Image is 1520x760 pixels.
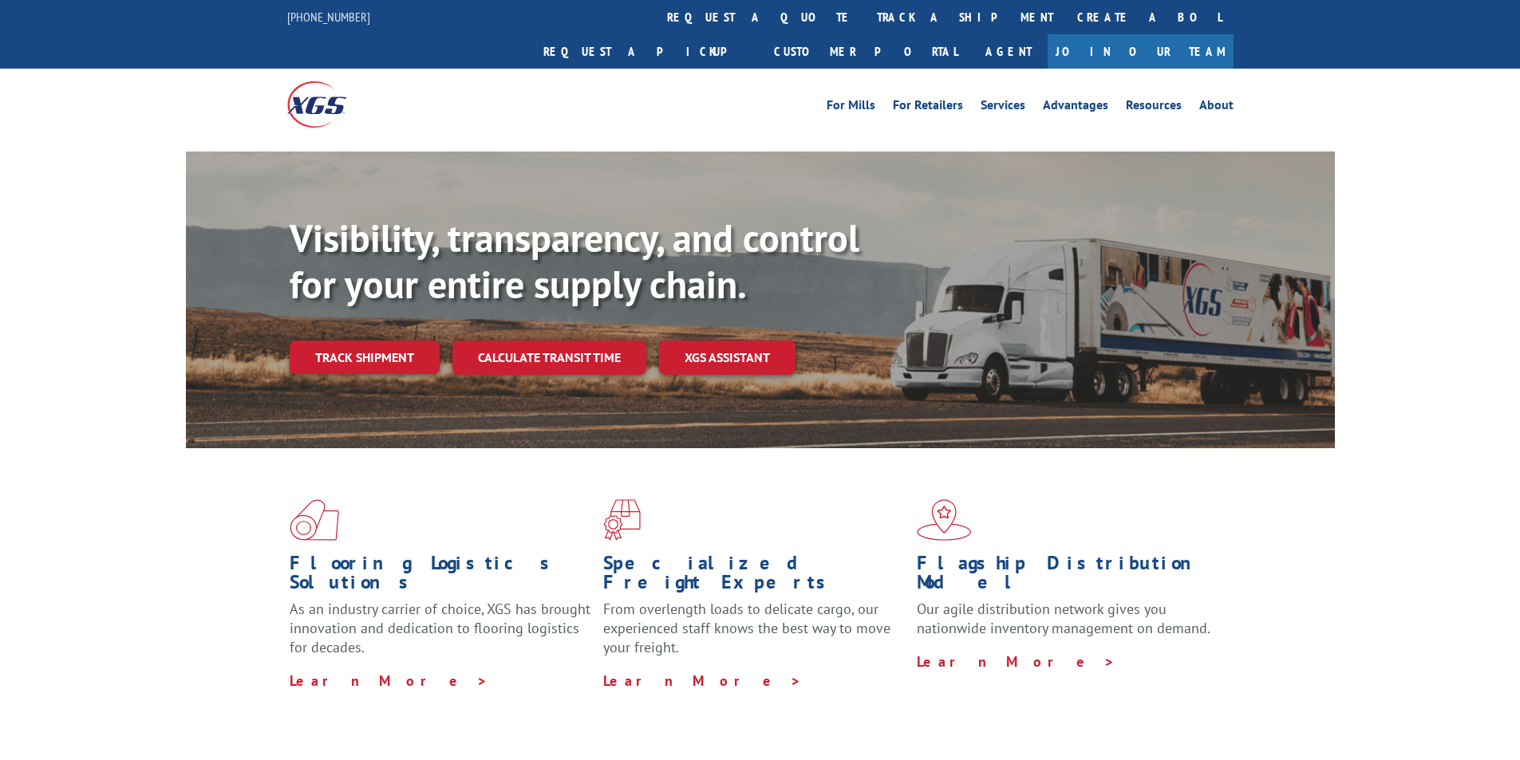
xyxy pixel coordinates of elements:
a: Agent [969,34,1048,69]
span: As an industry carrier of choice, XGS has brought innovation and dedication to flooring logistics... [290,600,590,656]
a: Learn More > [917,652,1115,671]
a: Track shipment [290,341,440,374]
a: Learn More > [603,671,802,690]
a: Request a pickup [531,34,762,69]
a: Customer Portal [762,34,969,69]
a: Resources [1126,99,1182,116]
a: Learn More > [290,671,488,690]
h1: Flooring Logistics Solutions [290,553,591,600]
img: xgs-icon-focused-on-flooring-red [603,499,641,541]
h1: Specialized Freight Experts [603,553,905,600]
a: Join Our Team [1048,34,1234,69]
p: From overlength loads to delicate cargo, our experienced staff knows the best way to move your fr... [603,600,905,671]
a: Advantages [1043,99,1108,116]
a: Calculate transit time [452,341,646,375]
img: xgs-icon-flagship-distribution-model-red [917,499,972,541]
a: About [1199,99,1234,116]
h1: Flagship Distribution Model [917,553,1218,600]
a: For Mills [827,99,875,116]
img: xgs-icon-total-supply-chain-intelligence-red [290,499,339,541]
span: Our agile distribution network gives you nationwide inventory management on demand. [917,600,1210,637]
b: Visibility, transparency, and control for your entire supply chain. [290,213,859,309]
a: [PHONE_NUMBER] [287,9,370,25]
a: For Retailers [893,99,963,116]
a: XGS ASSISTANT [659,341,796,375]
a: Services [981,99,1025,116]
